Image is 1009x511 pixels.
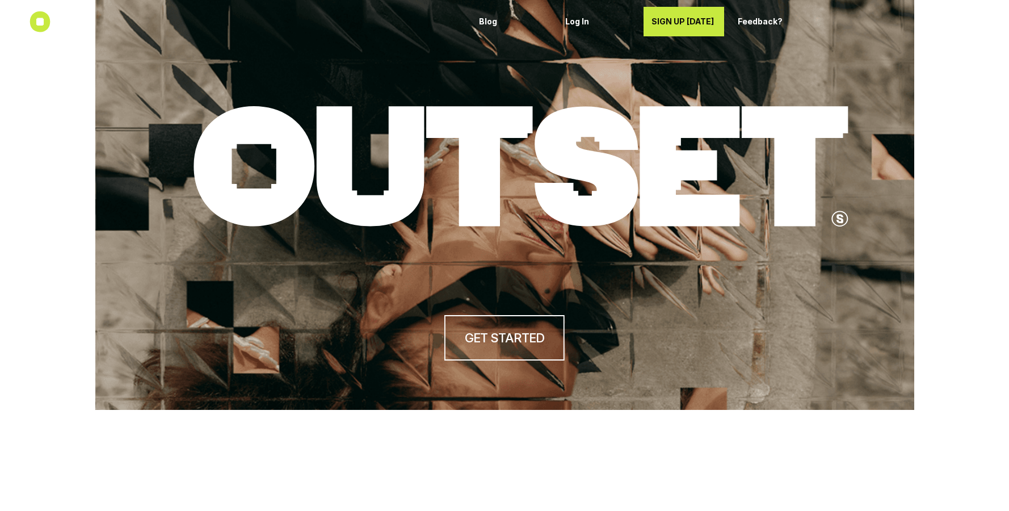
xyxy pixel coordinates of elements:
[557,7,638,36] a: Log In
[465,329,544,347] h4: GET STARTED
[730,7,810,36] a: Feedback?
[565,17,630,27] p: Log In
[471,7,552,36] a: Blog
[651,17,716,27] p: SIGN UP [DATE]
[644,7,724,36] a: SIGN UP [DATE]
[444,315,565,361] a: GET STARTED
[479,17,544,27] p: Blog
[738,17,802,27] p: Feedback?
